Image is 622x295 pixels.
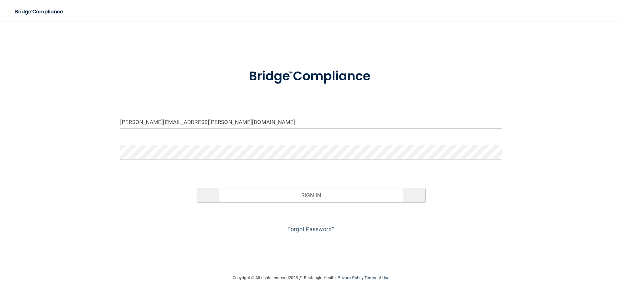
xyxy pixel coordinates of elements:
[364,275,389,280] a: Terms of Use
[197,188,426,202] button: Sign In
[236,60,386,93] img: bridge_compliance_login_screen.278c3ca4.svg
[338,275,363,280] a: Privacy Policy
[287,226,335,233] a: Forgot Password?
[193,267,429,288] div: Copyright © All rights reserved 2025 @ Rectangle Health | |
[10,5,69,18] img: bridge_compliance_login_screen.278c3ca4.svg
[120,115,502,129] input: Email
